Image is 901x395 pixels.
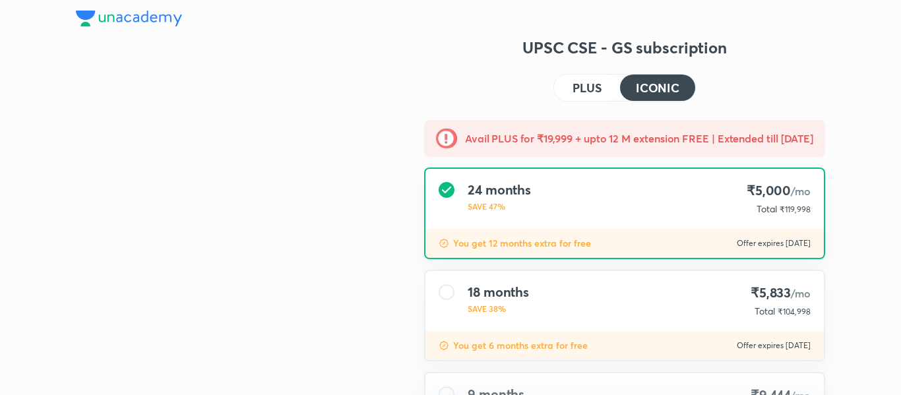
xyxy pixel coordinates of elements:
p: Offer expires [DATE] [737,238,811,249]
h4: ₹5,833 [749,284,811,302]
p: Offer expires [DATE] [737,340,811,351]
span: ₹119,998 [780,204,811,214]
h4: PLUS [573,82,602,94]
p: Total [757,202,777,216]
p: SAVE 47% [468,200,531,212]
p: SAVE 38% [468,303,529,315]
img: yH5BAEAAAAALAAAAAABAAEAAAIBRAA7 [76,132,382,361]
p: Total [755,305,775,318]
h4: ₹5,000 [747,182,811,200]
h3: UPSC CSE - GS subscription [424,37,825,58]
button: PLUS [554,75,620,101]
img: Company Logo [76,11,182,26]
span: /mo [791,286,811,300]
span: ₹104,998 [778,307,811,317]
img: - [436,128,457,149]
img: discount [439,340,449,351]
span: /mo [791,184,811,198]
p: You get 6 months extra for free [453,339,588,352]
h4: ICONIC [636,82,679,94]
h4: 24 months [468,182,531,198]
p: You get 12 months extra for free [453,237,591,250]
button: ICONIC [620,75,695,101]
img: discount [439,238,449,249]
h4: 18 months [468,284,529,300]
h5: Avail PLUS for ₹19,999 + upto 12 M extension FREE | Extended till [DATE] [465,131,813,146]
